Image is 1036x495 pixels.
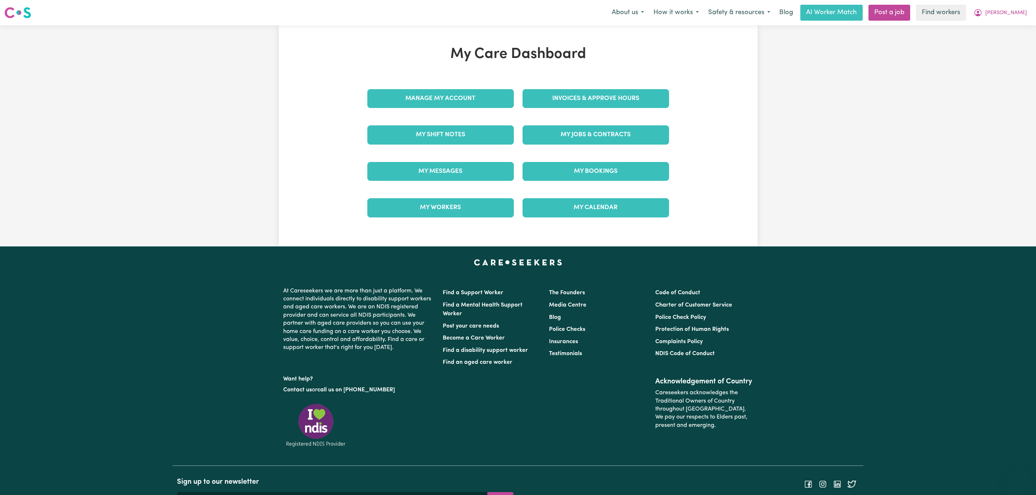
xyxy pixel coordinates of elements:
[649,5,703,20] button: How it works
[655,339,703,345] a: Complaints Policy
[367,162,514,181] a: My Messages
[655,326,729,332] a: Protection of Human Rights
[847,481,856,487] a: Follow Careseekers on Twitter
[367,198,514,217] a: My Workers
[833,481,842,487] a: Follow Careseekers on LinkedIn
[443,302,523,317] a: Find a Mental Health Support Worker
[523,89,669,108] a: Invoices & Approve Hours
[443,348,528,353] a: Find a disability support worker
[443,335,505,341] a: Become a Care Worker
[283,372,434,383] p: Want help?
[804,481,813,487] a: Follow Careseekers on Facebook
[474,259,562,265] a: Careseekers home page
[985,9,1027,17] span: [PERSON_NAME]
[655,302,732,308] a: Charter of Customer Service
[367,125,514,144] a: My Shift Notes
[549,351,582,357] a: Testimonials
[655,290,700,296] a: Code of Conduct
[800,5,863,21] a: AI Worker Match
[283,284,434,355] p: At Careseekers we are more than just a platform. We connect individuals directly to disability su...
[523,125,669,144] a: My Jobs & Contracts
[283,383,434,397] p: or
[317,387,395,393] a: call us on [PHONE_NUMBER]
[443,359,512,365] a: Find an aged care worker
[1007,466,1030,489] iframe: Button to launch messaging window, conversation in progress
[363,46,673,63] h1: My Care Dashboard
[523,198,669,217] a: My Calendar
[969,5,1032,20] button: My Account
[177,478,513,486] h2: Sign up to our newsletter
[4,4,31,21] a: Careseekers logo
[549,339,578,345] a: Insurances
[4,6,31,19] img: Careseekers logo
[655,386,753,432] p: Careseekers acknowledges the Traditional Owners of Country throughout [GEOGRAPHIC_DATA]. We pay o...
[367,89,514,108] a: Manage My Account
[443,323,499,329] a: Post your care needs
[818,481,827,487] a: Follow Careseekers on Instagram
[283,403,348,448] img: Registered NDIS provider
[655,315,706,320] a: Police Check Policy
[549,315,561,320] a: Blog
[655,351,715,357] a: NDIS Code of Conduct
[549,302,586,308] a: Media Centre
[549,326,585,332] a: Police Checks
[283,387,312,393] a: Contact us
[655,377,753,386] h2: Acknowledgement of Country
[868,5,910,21] a: Post a job
[523,162,669,181] a: My Bookings
[916,5,966,21] a: Find workers
[703,5,775,20] button: Safety & resources
[607,5,649,20] button: About us
[443,290,503,296] a: Find a Support Worker
[549,290,585,296] a: The Founders
[775,5,797,21] a: Blog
